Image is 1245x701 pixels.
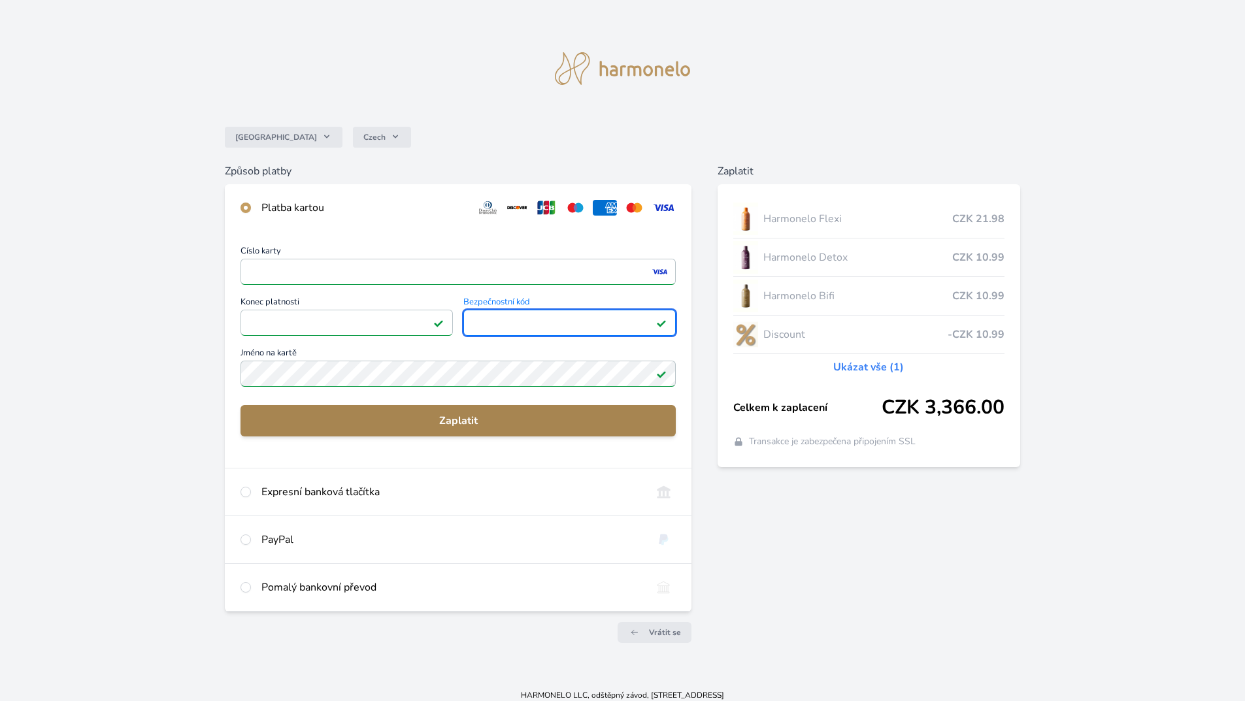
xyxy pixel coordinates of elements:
span: Celkem k zaplacení [733,400,882,416]
span: CZK 10.99 [952,250,1004,265]
span: Harmonelo Bifi [763,288,952,304]
span: Konec platnosti [241,298,453,310]
div: Platba kartou [261,200,465,216]
img: diners.svg [476,200,500,216]
h6: Způsob platby [225,163,691,179]
img: DETOX_se_stinem_x-lo.jpg [733,241,758,274]
img: maestro.svg [563,200,588,216]
button: Czech [353,127,411,148]
a: Vrátit se [618,622,691,643]
span: Jméno na kartě [241,349,676,361]
span: Harmonelo Detox [763,250,952,265]
img: paypal.svg [652,532,676,547]
img: visa.svg [652,200,676,216]
img: discover.svg [505,200,529,216]
h6: Zaplatit [718,163,1020,179]
span: Czech [363,132,386,142]
input: Jméno na kartěPlatné pole [241,361,676,387]
iframe: Iframe pro bezpečnostní kód [469,314,670,332]
img: CLEAN_BIFI_se_stinem_x-lo.jpg [733,280,758,312]
div: Pomalý bankovní převod [261,579,641,595]
button: [GEOGRAPHIC_DATA] [225,127,342,148]
span: [GEOGRAPHIC_DATA] [235,132,317,142]
img: onlineBanking_CZ.svg [652,484,676,500]
img: discount-lo.png [733,318,758,351]
img: jcb.svg [535,200,559,216]
img: Platné pole [433,318,444,328]
img: logo.svg [555,52,691,85]
span: Discount [763,327,948,342]
span: Číslo karty [241,247,676,259]
img: mc.svg [622,200,646,216]
a: Ukázat vše (1) [833,359,904,375]
span: CZK 3,366.00 [882,396,1004,419]
iframe: Iframe pro číslo karty [246,263,670,281]
img: Platné pole [656,368,667,379]
span: Transakce je zabezpečena připojením SSL [749,435,916,448]
span: Harmonelo Flexi [763,211,952,227]
span: Bezpečnostní kód [463,298,676,310]
div: Expresní banková tlačítka [261,484,641,500]
span: CZK 10.99 [952,288,1004,304]
img: amex.svg [593,200,617,216]
img: visa [651,266,669,278]
img: Platné pole [656,318,667,328]
span: Zaplatit [251,413,665,429]
span: -CZK 10.99 [948,327,1004,342]
div: PayPal [261,532,641,547]
img: CLEAN_FLEXI_se_stinem_x-hi_(1)-lo.jpg [733,203,758,235]
button: Zaplatit [241,405,676,436]
span: Vrátit se [649,627,681,638]
span: CZK 21.98 [952,211,1004,227]
img: bankTransfer_IBAN.svg [652,579,676,595]
iframe: Iframe pro datum vypršení platnosti [246,314,447,332]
